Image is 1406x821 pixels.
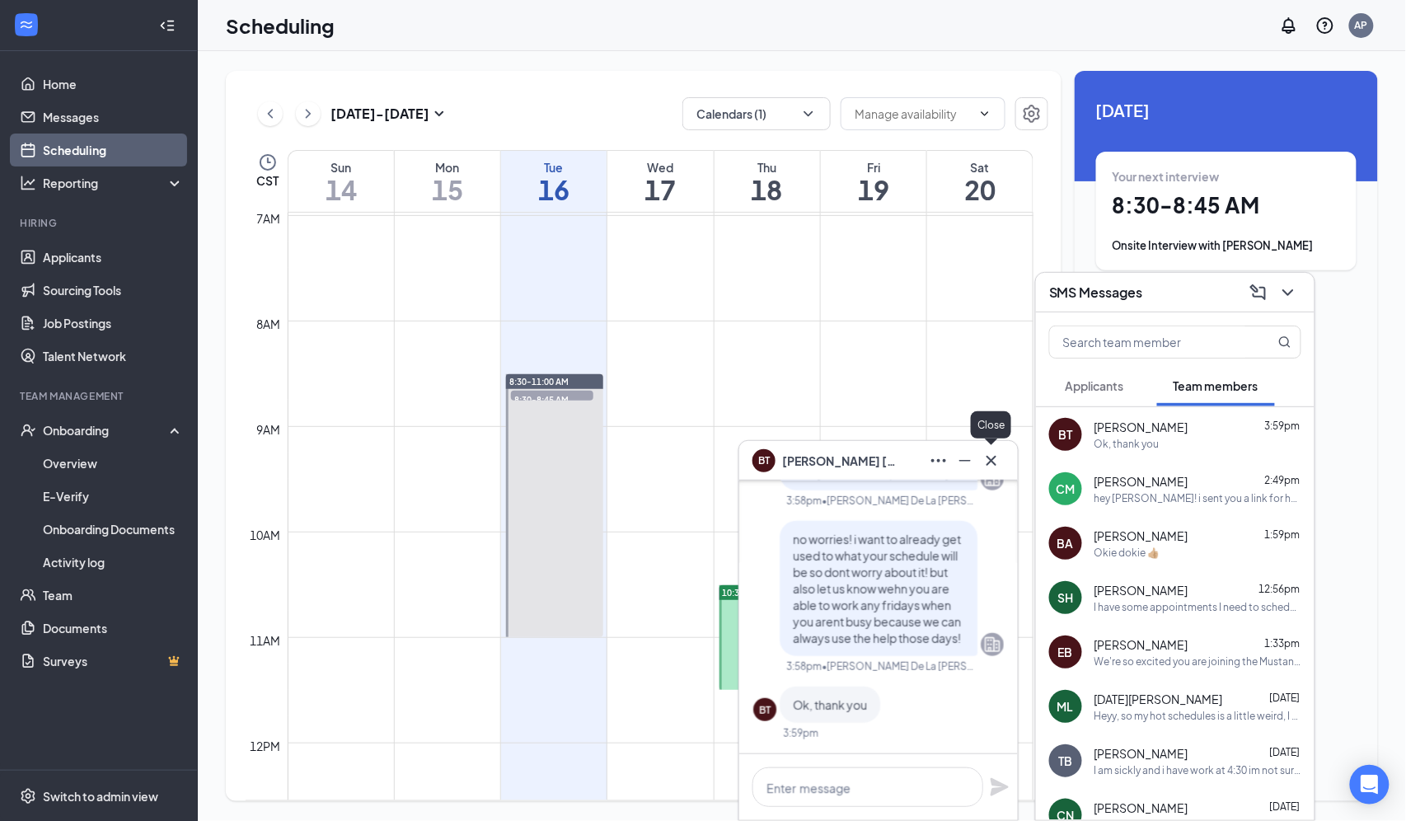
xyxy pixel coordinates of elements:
[971,411,1011,439] div: Close
[821,159,926,176] div: Fri
[1057,481,1076,497] div: CM
[978,448,1005,474] button: Cross
[822,494,974,508] span: • [PERSON_NAME] De La [PERSON_NAME]
[1094,419,1188,435] span: [PERSON_NAME]
[20,788,36,805] svg: Settings
[926,448,952,474] button: Ellipses
[1113,168,1340,185] div: Your next interview
[607,151,713,212] a: September 17, 2025
[1315,16,1335,35] svg: QuestionInfo
[1278,335,1291,349] svg: MagnifyingGlass
[1050,326,1245,358] input: Search team member
[1259,583,1301,595] span: 12:56pm
[43,579,184,612] a: Team
[262,104,279,124] svg: ChevronLeft
[509,376,569,387] span: 8:30-11:00 AM
[1265,637,1301,650] span: 1:33pm
[43,546,184,579] a: Activity log
[43,101,184,134] a: Messages
[20,175,36,191] svg: Analysis
[43,241,184,274] a: Applicants
[1094,691,1223,707] span: [DATE][PERSON_NAME]
[1059,426,1073,443] div: BT
[982,451,1001,471] svg: Cross
[1094,654,1301,669] div: We're so excited you are joining the Mustang [DEMOGRAPHIC_DATA]-fil-Ateam ! Do you know anyone el...
[247,737,284,755] div: 12pm
[715,159,820,176] div: Thu
[1094,528,1188,544] span: [PERSON_NAME]
[395,151,500,212] a: September 15, 2025
[1350,765,1390,805] div: Open Intercom Messenger
[258,152,278,172] svg: Clock
[929,451,949,471] svg: Ellipses
[822,659,974,673] span: • [PERSON_NAME] De La [PERSON_NAME]
[1096,97,1357,123] span: [DATE]
[715,151,820,212] a: September 18, 2025
[20,216,180,230] div: Hiring
[501,151,607,212] a: September 16, 2025
[1275,279,1301,306] button: ChevronDown
[43,422,170,439] div: Onboarding
[256,172,279,189] span: CST
[786,494,822,508] div: 3:58pm
[1094,745,1188,762] span: [PERSON_NAME]
[258,101,283,126] button: ChevronLeft
[723,587,787,598] span: 10:30-11:30 AM
[990,777,1010,797] svg: Plane
[43,134,184,167] a: Scheduling
[821,151,926,212] a: September 19, 2025
[927,159,1033,176] div: Sat
[978,107,991,120] svg: ChevronDown
[43,68,184,101] a: Home
[1066,378,1124,393] span: Applicants
[43,340,184,373] a: Talent Network
[395,176,500,204] h1: 15
[43,447,184,480] a: Overview
[300,104,316,124] svg: ChevronRight
[254,420,284,439] div: 9am
[395,159,500,176] div: Mon
[1058,644,1073,660] div: EB
[1279,16,1299,35] svg: Notifications
[288,176,394,204] h1: 14
[783,726,818,740] div: 3:59pm
[782,452,897,470] span: [PERSON_NAME] [PERSON_NAME]
[793,532,961,645] span: no worries! i want to already get used to what your schedule will be so dont worry about it! but ...
[247,631,284,650] div: 11am
[607,176,713,204] h1: 17
[1265,420,1301,432] span: 3:59pm
[1094,636,1188,653] span: [PERSON_NAME]
[1265,528,1301,541] span: 1:59pm
[1022,104,1042,124] svg: Settings
[43,480,184,513] a: E-Verify
[927,176,1033,204] h1: 20
[226,12,335,40] h1: Scheduling
[800,106,817,122] svg: ChevronDown
[1057,698,1074,715] div: ML
[511,391,593,407] span: 8:30-8:45 AM
[330,105,429,123] h3: [DATE] - [DATE]
[1049,284,1143,302] h3: SMS Messages
[793,697,867,712] span: Ok, thank you
[1094,709,1301,723] div: Heyy, so my hot schedules is a little weird, I can't see when I get off.
[1113,191,1340,219] h1: 8:30 - 8:45 AM
[288,151,394,212] a: September 14, 2025
[43,645,184,678] a: SurveysCrown
[927,151,1033,212] a: September 20, 2025
[501,159,607,176] div: Tue
[43,175,185,191] div: Reporting
[288,159,394,176] div: Sun
[1015,97,1048,130] a: Settings
[1094,800,1188,816] span: [PERSON_NAME]
[254,315,284,333] div: 8am
[759,703,771,717] div: BT
[1270,800,1301,813] span: [DATE]
[1094,763,1301,777] div: I am sickly and i have work at 4:30 im not sure what to do!
[1094,437,1160,451] div: Ok, thank you
[1270,746,1301,758] span: [DATE]
[955,451,975,471] svg: Minimize
[429,104,449,124] svg: SmallChevronDown
[982,635,1002,654] svg: Company
[43,788,158,805] div: Switch to admin view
